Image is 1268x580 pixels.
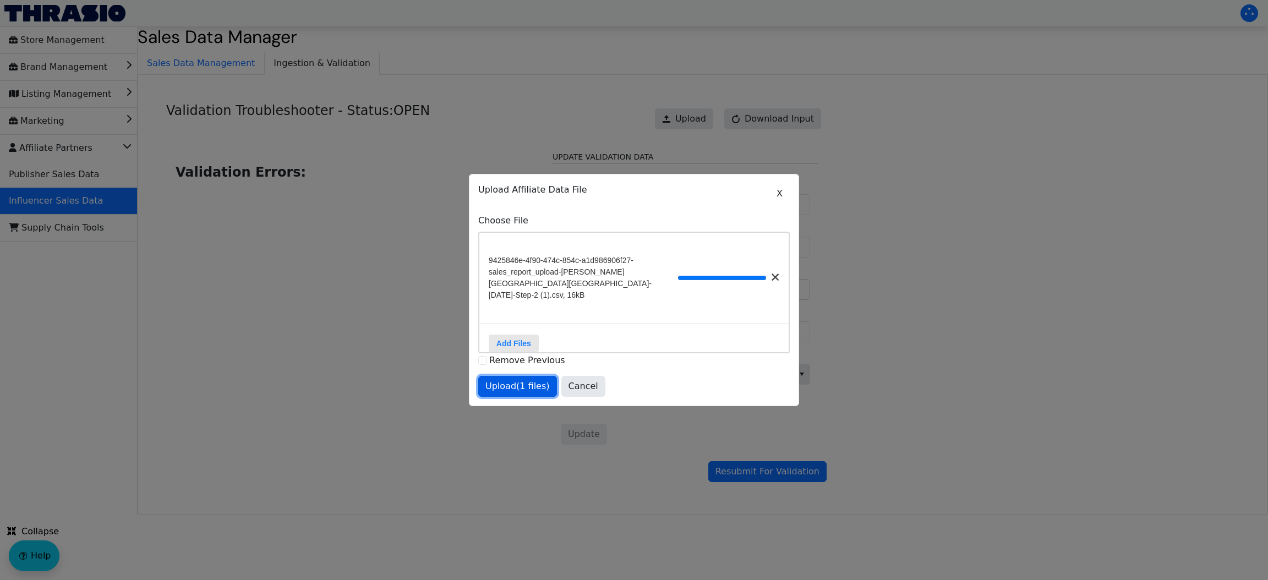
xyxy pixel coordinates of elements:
span: Upload (1 files) [485,380,550,393]
label: Add Files [489,335,539,352]
span: Cancel [569,380,598,393]
label: Remove Previous [489,355,565,365]
span: 9425846e-4f90-474c-854c-a1d986906f27-sales_report_upload-[PERSON_NAME][GEOGRAPHIC_DATA][GEOGRAPHI... [489,255,678,301]
label: Choose File [478,214,790,227]
button: X [769,183,790,204]
button: Cancel [561,376,605,397]
p: Upload Affiliate Data File [478,183,790,196]
span: X [777,187,783,200]
button: Upload(1 files) [478,376,557,397]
